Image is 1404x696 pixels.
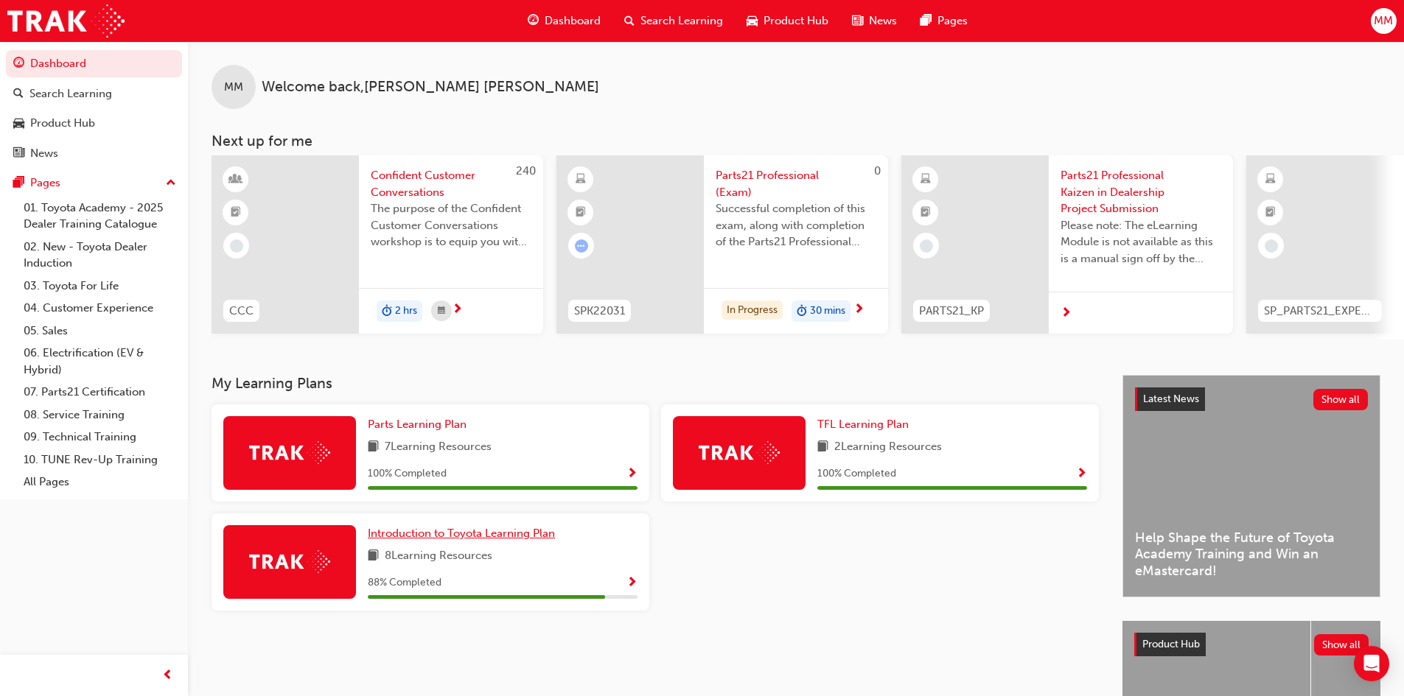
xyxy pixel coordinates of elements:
[162,667,173,685] span: prev-icon
[1265,239,1278,253] span: learningRecordVerb_NONE-icon
[1134,633,1369,656] a: Product HubShow all
[1135,530,1368,580] span: Help Shape the Future of Toyota Academy Training and Win an eMastercard!
[368,525,561,542] a: Introduction to Toyota Learning Plan
[368,418,467,431] span: Parts Learning Plan
[18,471,182,493] a: All Pages
[1061,167,1221,217] span: Parts21 Professional Kaizen in Dealership Project Submission
[452,303,463,317] span: next-icon
[874,164,881,177] span: 0
[368,547,379,566] span: book-icon
[30,175,60,191] div: Pages
[1265,203,1276,222] span: booktick-icon
[1314,634,1369,655] button: Show all
[576,203,586,222] span: booktick-icon
[18,426,182,449] a: 09. Technical Training
[1076,468,1087,481] span: Show Progress
[231,203,241,222] span: booktick-icon
[1265,170,1276,189] span: learningResourceType_ELEARNING-icon
[1143,393,1199,405] span: Latest News
[249,550,330,573] img: Trak
[1122,375,1380,597] a: Latest NewsShow allHelp Shape the Future of Toyota Academy Training and Win an eMastercard!
[18,236,182,275] a: 02. New - Toyota Dealer Induction
[722,300,783,320] div: In Progress
[395,303,417,320] span: 2 hrs
[921,170,931,189] span: learningResourceType_ELEARNING-icon
[626,465,638,483] button: Show Progress
[6,169,182,197] button: Pages
[574,303,625,320] span: SPK22031
[30,145,58,162] div: News
[18,449,182,471] a: 10. TUNE Rev-Up Training
[516,164,536,177] span: 240
[624,12,635,30] span: search-icon
[18,381,182,404] a: 07. Parts21 Certification
[18,342,182,381] a: 06. Electrification (EV & Hybrid)
[699,441,780,464] img: Trak
[368,574,441,591] span: 88 % Completed
[371,167,531,200] span: Confident Customer Conversations
[817,438,828,457] span: book-icon
[921,203,931,222] span: booktick-icon
[18,197,182,236] a: 01. Toyota Academy - 2025 Dealer Training Catalogue
[231,170,241,189] span: learningResourceType_INSTRUCTOR_LED-icon
[545,13,601,29] span: Dashboard
[1354,646,1389,681] div: Open Intercom Messenger
[716,167,876,200] span: Parts21 Professional (Exam)
[368,527,555,540] span: Introduction to Toyota Learning Plan
[212,155,543,334] a: 240CCCConfident Customer ConversationsThe purpose of the Confident Customer Conversations worksho...
[1374,13,1393,29] span: MM
[575,239,588,253] span: learningRecordVerb_ATTEMPT-icon
[1371,8,1397,34] button: MM
[230,239,243,253] span: learningRecordVerb_NONE-icon
[371,200,531,250] span: The purpose of the Confident Customer Conversations workshop is to equip you with tools to commun...
[18,297,182,320] a: 04. Customer Experience
[817,416,915,433] a: TFL Learning Plan
[921,12,932,30] span: pages-icon
[438,302,445,320] span: calendar-icon
[166,174,176,193] span: up-icon
[817,418,909,431] span: TFL Learning Plan
[516,6,612,36] a: guage-iconDashboard
[626,468,638,481] span: Show Progress
[747,12,758,30] span: car-icon
[626,577,638,590] span: Show Progress
[920,239,933,253] span: learningRecordVerb_NONE-icon
[13,117,24,130] span: car-icon
[852,12,863,30] span: news-icon
[224,79,243,96] span: MM
[528,12,539,30] span: guage-icon
[188,133,1404,150] h3: Next up for me
[612,6,735,36] a: search-iconSearch Learning
[29,85,112,102] div: Search Learning
[368,438,379,457] span: book-icon
[262,79,599,96] span: Welcome back , [PERSON_NAME] [PERSON_NAME]
[909,6,979,36] a: pages-iconPages
[735,6,840,36] a: car-iconProduct Hub
[556,155,888,334] a: 0SPK22031Parts21 Professional (Exam)Successful completion of this exam, along with completion of ...
[640,13,723,29] span: Search Learning
[249,441,330,464] img: Trak
[30,115,95,132] div: Product Hub
[1076,465,1087,483] button: Show Progress
[6,110,182,137] a: Product Hub
[6,140,182,167] a: News
[716,200,876,250] span: Successful completion of this exam, along with completion of the Parts21 Professional eLearning m...
[576,170,586,189] span: learningResourceType_ELEARNING-icon
[919,303,984,320] span: PARTS21_KP
[13,57,24,71] span: guage-icon
[7,4,125,38] img: Trak
[13,147,24,161] span: news-icon
[853,303,865,317] span: next-icon
[1061,217,1221,267] span: Please note: The eLearning Module is not available as this is a manual sign off by the Dealer Pro...
[797,302,807,321] span: duration-icon
[1142,638,1200,650] span: Product Hub
[18,404,182,426] a: 08. Service Training
[13,177,24,190] span: pages-icon
[382,302,392,321] span: duration-icon
[810,303,845,320] span: 30 mins
[18,275,182,298] a: 03. Toyota For Life
[834,438,942,457] span: 2 Learning Resources
[368,465,447,482] span: 100 % Completed
[817,465,896,482] span: 100 % Completed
